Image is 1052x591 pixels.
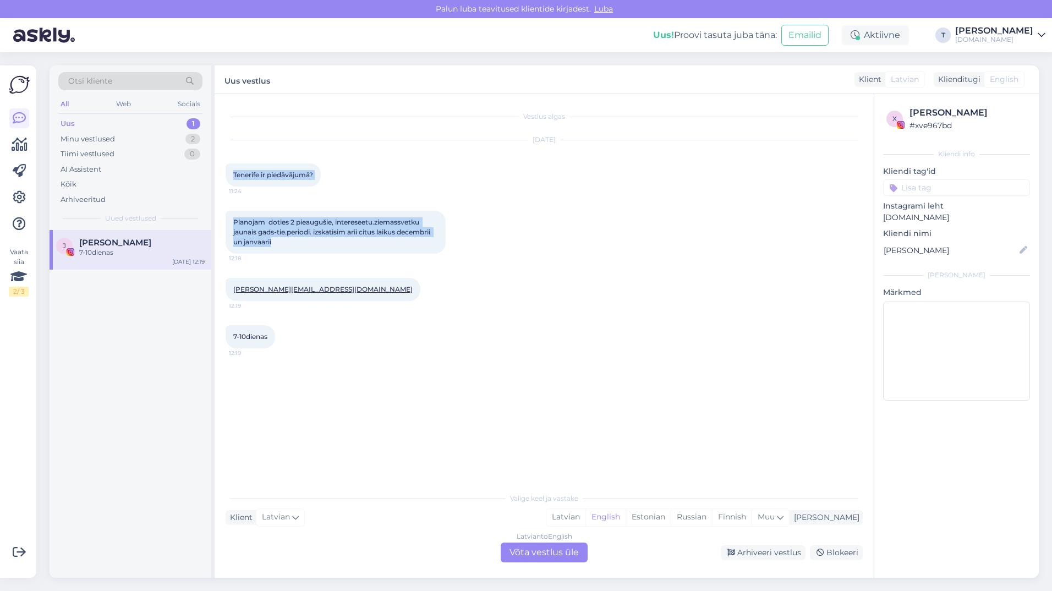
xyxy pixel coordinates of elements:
div: [PERSON_NAME] [955,26,1033,35]
div: Socials [176,97,202,111]
p: Kliendi nimi [883,228,1030,239]
span: Otsi kliente [68,75,112,87]
span: Jekaterina Borisova [79,238,151,248]
span: 11:24 [229,187,270,195]
span: Muu [758,512,775,522]
div: Klient [226,512,253,523]
span: 12:18 [229,254,270,262]
input: Lisa tag [883,179,1030,196]
div: AI Assistent [61,164,101,175]
div: Kõik [61,179,76,190]
div: Minu vestlused [61,134,115,145]
div: Finnish [712,509,752,526]
span: English [990,74,1018,85]
a: [PERSON_NAME][DOMAIN_NAME] [955,26,1045,44]
a: [PERSON_NAME][EMAIL_ADDRESS][DOMAIN_NAME] [233,285,413,293]
span: Latvian [262,511,290,523]
div: Arhiveeri vestlus [721,545,806,560]
p: Märkmed [883,287,1030,298]
div: Estonian [626,509,671,526]
span: x [892,114,897,123]
div: Kliendi info [883,149,1030,159]
div: Russian [671,509,712,526]
b: Uus! [653,30,674,40]
div: Web [114,97,133,111]
div: 0 [184,149,200,160]
div: T [935,28,951,43]
div: 1 [187,118,200,129]
div: 2 / 3 [9,287,29,297]
p: Instagrami leht [883,200,1030,212]
div: Tiimi vestlused [61,149,114,160]
span: 12:19 [229,302,270,310]
div: [DOMAIN_NAME] [955,35,1033,44]
span: 7-10dienas [233,332,267,341]
span: Luba [591,4,616,14]
span: Latvian [891,74,919,85]
div: [PERSON_NAME] [790,512,859,523]
div: Blokeeri [810,545,863,560]
p: Kliendi tag'id [883,166,1030,177]
p: [DOMAIN_NAME] [883,212,1030,223]
div: [DATE] [226,135,863,145]
div: Aktiivne [842,25,909,45]
div: Klient [854,74,881,85]
span: 12:19 [229,349,270,357]
div: Vestlus algas [226,112,863,122]
div: English [585,509,626,526]
span: Uued vestlused [105,214,156,223]
div: Valige keel ja vastake [226,494,863,504]
div: Arhiveeritud [61,194,106,205]
div: Klienditugi [934,74,980,85]
span: J [63,242,66,250]
div: Võta vestlus üle [501,543,588,562]
span: Planojam doties 2 pieaugušie, intereseetu.ziemassvetku jaunais gads-tie.periodi. izskatisim arii ... [233,218,432,246]
div: [PERSON_NAME] [909,106,1027,119]
div: 2 [185,134,200,145]
div: Vaata siia [9,247,29,297]
div: Latvian [546,509,585,526]
div: [PERSON_NAME] [883,270,1030,280]
div: 7-10dienas [79,248,205,258]
span: Tenerife ir piedāvājumā? [233,171,313,179]
div: Latvian to English [517,532,572,541]
div: Uus [61,118,75,129]
img: Askly Logo [9,74,30,95]
div: Proovi tasuta juba täna: [653,29,777,42]
div: All [58,97,71,111]
button: Emailid [781,25,829,46]
label: Uus vestlus [224,72,270,87]
input: Lisa nimi [884,244,1017,256]
div: # xve967bd [909,119,1027,132]
div: [DATE] 12:19 [172,258,205,266]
